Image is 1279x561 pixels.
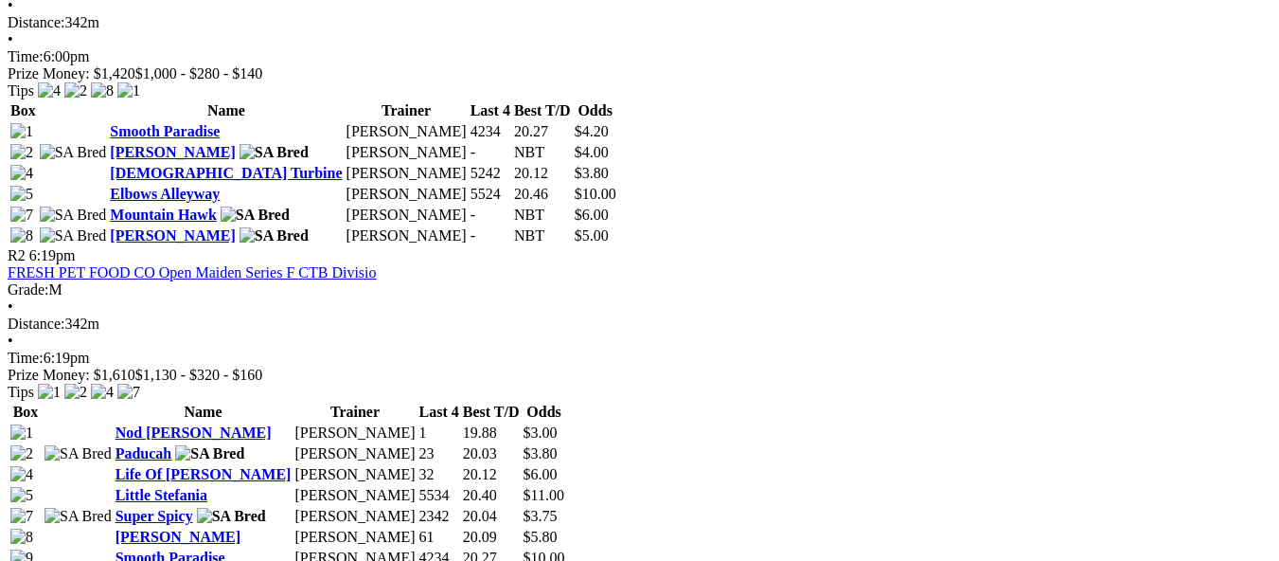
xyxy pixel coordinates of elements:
[115,529,240,545] a: [PERSON_NAME]
[10,144,33,161] img: 2
[575,165,609,181] span: $3.80
[40,207,107,224] img: SA Bred
[524,487,564,503] span: $11.00
[470,143,511,162] td: -
[462,465,521,484] td: 20.12
[110,207,216,223] a: Mountain Hawk
[10,207,33,224] img: 7
[418,444,460,463] td: 23
[8,299,13,315] span: •
[418,507,460,526] td: 2342
[115,487,207,503] a: Little Stefania
[575,227,609,244] span: $5.00
[293,444,416,463] td: [PERSON_NAME]
[10,165,33,182] img: 4
[115,425,272,441] a: Nod [PERSON_NAME]
[470,185,511,204] td: 5524
[91,384,114,401] img: 4
[293,507,416,526] td: [PERSON_NAME]
[513,164,572,183] td: 20.12
[8,316,64,332] span: Distance:
[197,508,266,525] img: SA Bred
[10,102,36,118] span: Box
[418,465,460,484] td: 32
[470,206,511,225] td: -
[513,206,572,225] td: NBT
[470,226,511,245] td: -
[115,466,292,482] a: Life Of [PERSON_NAME]
[10,186,33,203] img: 5
[574,101,617,120] th: Odds
[513,185,572,204] td: 20.46
[575,144,609,160] span: $4.00
[524,529,558,545] span: $5.80
[418,403,460,422] th: Last 4
[346,185,468,204] td: [PERSON_NAME]
[240,144,309,161] img: SA Bred
[175,445,244,462] img: SA Bred
[575,186,616,202] span: $10.00
[470,164,511,183] td: 5242
[513,101,572,120] th: Best T/D
[523,403,566,422] th: Odds
[40,144,107,161] img: SA Bred
[8,333,13,349] span: •
[109,101,343,120] th: Name
[293,424,416,443] td: [PERSON_NAME]
[117,384,140,401] img: 7
[8,14,64,30] span: Distance:
[8,48,44,64] span: Time:
[91,82,114,100] img: 8
[8,384,34,400] span: Tips
[346,226,468,245] td: [PERSON_NAME]
[8,65,1271,82] div: Prize Money: $1,420
[221,207,290,224] img: SA Bred
[524,445,558,461] span: $3.80
[462,403,521,422] th: Best T/D
[64,82,87,100] img: 2
[470,122,511,141] td: 4234
[110,186,220,202] a: Elbows Alleyway
[10,466,33,483] img: 4
[346,164,468,183] td: [PERSON_NAME]
[513,143,572,162] td: NBT
[524,508,558,524] span: $3.75
[8,31,13,47] span: •
[524,466,558,482] span: $6.00
[10,529,33,546] img: 8
[110,165,342,181] a: [DEMOGRAPHIC_DATA] Turbine
[524,425,558,441] span: $3.00
[115,403,293,422] th: Name
[8,367,1271,384] div: Prize Money: $1,610
[117,82,140,100] img: 1
[135,367,263,383] span: $1,130 - $320 - $160
[10,445,33,462] img: 2
[38,82,61,100] img: 4
[40,227,107,244] img: SA Bred
[38,384,61,401] img: 1
[10,123,33,140] img: 1
[115,445,172,461] a: Paducah
[110,227,235,244] a: [PERSON_NAME]
[10,425,33,442] img: 1
[8,350,44,366] span: Time:
[575,207,609,223] span: $6.00
[8,264,377,280] a: FRESH PET FOOD CO Open Maiden Series F CTB Divisio
[470,101,511,120] th: Last 4
[110,123,220,139] a: Smooth Paradise
[346,122,468,141] td: [PERSON_NAME]
[462,507,521,526] td: 20.04
[293,528,416,547] td: [PERSON_NAME]
[462,424,521,443] td: 19.88
[346,206,468,225] td: [PERSON_NAME]
[462,528,521,547] td: 20.09
[462,486,521,505] td: 20.40
[293,486,416,505] td: [PERSON_NAME]
[513,226,572,245] td: NBT
[8,281,1271,299] div: M
[8,48,1271,65] div: 6:00pm
[8,14,1271,31] div: 342m
[64,384,87,401] img: 2
[10,508,33,525] img: 7
[110,144,235,160] a: [PERSON_NAME]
